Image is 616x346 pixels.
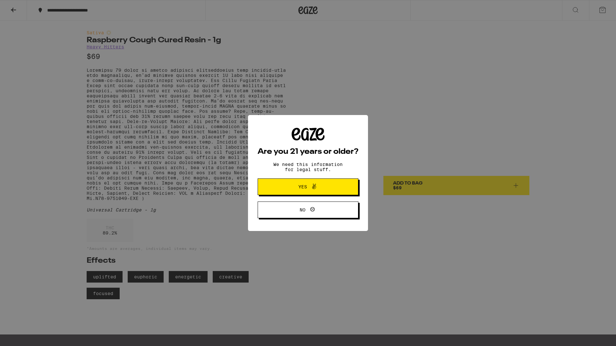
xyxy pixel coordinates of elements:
h2: Are you 21 years or older? [258,148,358,156]
button: Yes [258,178,358,195]
button: No [258,202,358,218]
span: No [300,208,305,212]
p: We need this information for legal stuff. [268,162,348,172]
span: Yes [298,185,307,189]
